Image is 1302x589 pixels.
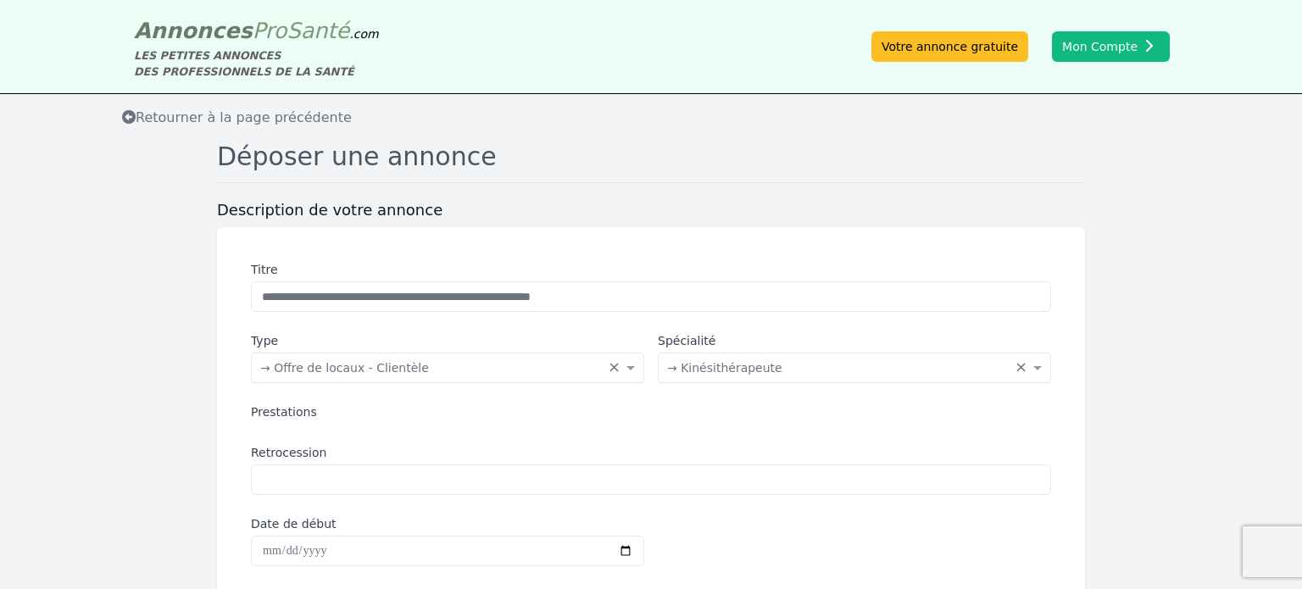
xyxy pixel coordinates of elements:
span: Clear all [1015,359,1029,376]
i: Retourner à la liste [122,110,136,124]
a: AnnoncesProSanté.com [134,18,379,43]
span: Annonces [134,18,253,43]
label: Type [251,332,644,349]
span: Retourner à la page précédente [122,109,352,125]
button: Mon Compte [1052,31,1170,62]
h3: Description de votre annonce [217,200,1085,220]
label: Date de début [251,515,644,532]
h1: Déposer une annonce [217,142,1085,183]
div: LES PETITES ANNONCES DES PROFESSIONNELS DE LA SANTÉ [134,47,379,80]
label: Spécialité [658,332,1051,349]
div: Prestations [251,403,1051,420]
span: Clear all [608,359,622,376]
span: Pro [253,18,287,43]
span: Santé [287,18,349,43]
label: Titre [251,261,1051,278]
label: Retrocession [251,444,1051,461]
span: .com [349,27,378,41]
a: Votre annonce gratuite [871,31,1028,62]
